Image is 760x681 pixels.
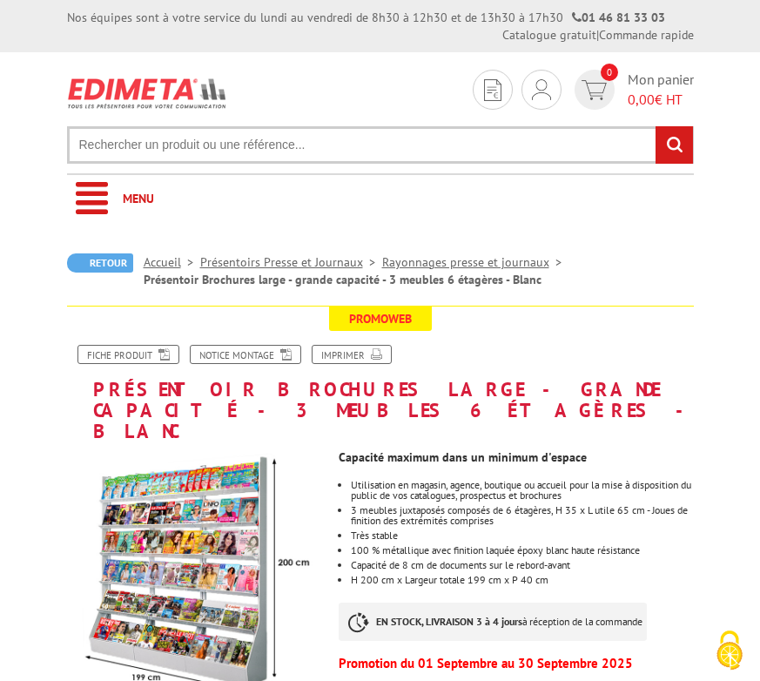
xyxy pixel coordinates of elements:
[699,622,760,681] button: Cookies (fenêtre modale)
[628,90,694,110] span: € HT
[67,126,694,164] input: Rechercher un produit ou une référence...
[67,70,228,117] img: Edimeta
[572,10,665,25] strong: 01 46 81 33 03
[339,449,587,465] strong: Capacité maximum dans un minimum d'espace
[67,175,694,223] a: Menu
[200,254,382,270] a: Présentoirs Presse et Journaux
[502,27,596,43] a: Catalogue gratuit
[599,27,694,43] a: Commande rapide
[532,79,551,100] img: devis rapide
[382,254,568,270] a: Rayonnages presse et journaux
[351,530,694,541] li: Très stable
[351,480,694,501] li: Utilisation en magasin, agence, boutique ou accueil pour la mise à disposition du public de vos c...
[484,79,501,101] img: devis rapide
[351,560,694,570] li: Capacité de 8 cm de documents sur le rebord-avant
[77,345,179,364] a: Fiche produit
[312,345,392,364] a: Imprimer
[708,629,751,672] img: Cookies (fenêtre modale)
[67,9,665,26] div: Nos équipes sont à votre service du lundi au vendredi de 8h30 à 12h30 et de 13h30 à 17h30
[582,80,607,100] img: devis rapide
[339,658,694,669] p: Promotion du 01 Septembre au 30 Septembre 2025
[67,253,133,273] a: Retour
[329,307,432,331] span: Promoweb
[601,64,618,81] span: 0
[351,575,694,585] li: H 200 cm x Largeur totale 199 cm x P 40 cm
[656,126,693,164] input: rechercher
[570,70,694,110] a: devis rapide 0 Mon panier 0,00€ HT
[628,70,694,110] span: Mon panier
[123,191,154,206] span: Menu
[628,91,655,108] span: 0,00
[144,254,200,270] a: Accueil
[351,505,694,526] li: 3 meubles juxtaposés composés de 6 étagères, H 35 x L utile 65 cm - Joues de finition des extrémi...
[351,545,694,556] li: 100 % métallique avec finition laquée époxy blanc haute résistance
[502,26,694,44] div: |
[144,271,541,288] li: Présentoir Brochures large - grande capacité - 3 meubles 6 étagères - Blanc
[190,345,301,364] a: Notice Montage
[339,603,647,641] p: à réception de la commande
[376,615,522,628] strong: EN STOCK, LIVRAISON 3 à 4 jours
